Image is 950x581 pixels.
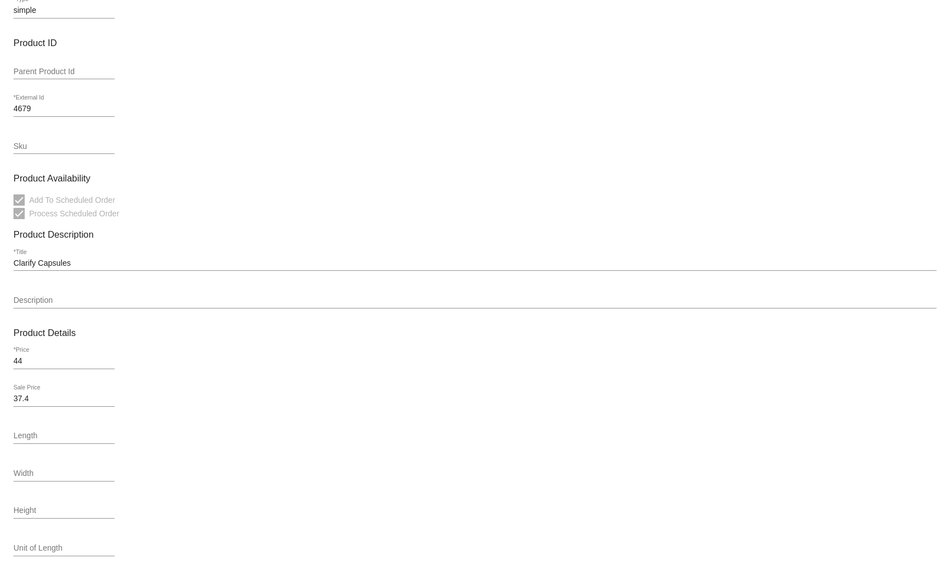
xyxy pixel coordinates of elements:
[13,328,937,338] h3: Product Details
[13,142,115,151] input: Sku
[13,229,937,240] h3: Product Description
[13,259,937,268] input: *Title
[13,296,937,305] input: Description
[29,193,115,207] span: Add To Scheduled Order
[13,394,115,403] input: Sale Price
[13,469,115,478] input: Width
[13,6,115,15] input: *Type
[13,357,115,366] input: *Price
[13,67,115,76] input: Parent Product Id
[13,544,115,553] input: Unit of Length
[13,105,115,114] input: *External Id
[13,506,115,515] input: Height
[13,38,937,48] h3: Product ID
[13,432,115,441] input: Length
[29,207,119,220] span: Process Scheduled Order
[13,173,937,184] h3: Product Availability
